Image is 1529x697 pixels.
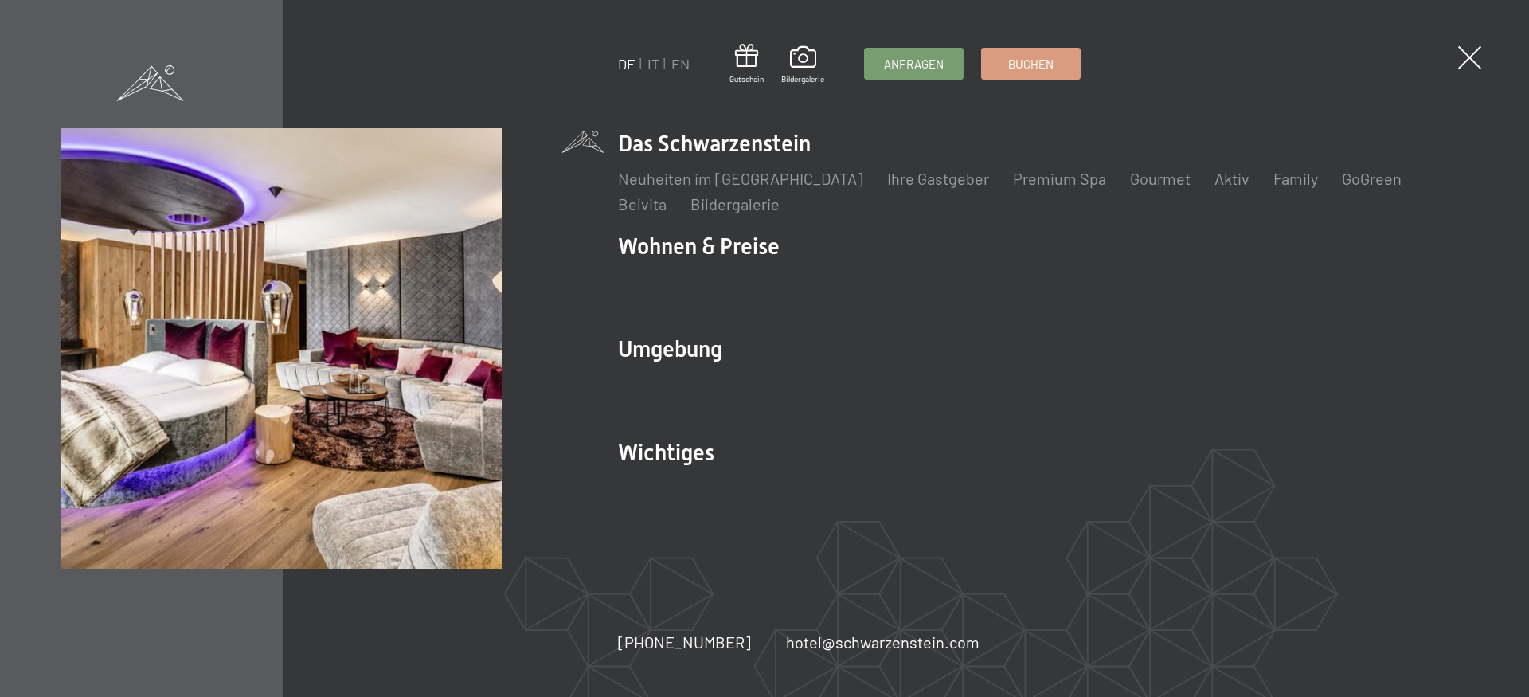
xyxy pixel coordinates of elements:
span: [PHONE_NUMBER] [618,632,751,652]
a: GoGreen [1342,169,1402,188]
a: hotel@schwarzenstein.com [786,631,980,653]
a: Aktiv [1214,169,1249,188]
a: Premium Spa [1013,169,1106,188]
a: Bildergalerie [781,46,824,84]
span: Bildergalerie [781,73,824,84]
a: EN [671,55,690,72]
a: Ihre Gastgeber [887,169,989,188]
span: Buchen [1008,56,1054,72]
span: Gutschein [729,73,764,84]
a: Gutschein [729,44,764,84]
a: Family [1273,169,1318,188]
a: IT [647,55,659,72]
a: Bildergalerie [690,194,780,213]
a: DE [618,55,635,72]
a: Buchen [982,49,1080,79]
a: Gourmet [1130,169,1191,188]
a: Belvita [618,194,667,213]
a: Neuheiten im [GEOGRAPHIC_DATA] [618,169,863,188]
a: [PHONE_NUMBER] [618,631,751,653]
span: Anfragen [884,56,944,72]
a: Anfragen [865,49,963,79]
